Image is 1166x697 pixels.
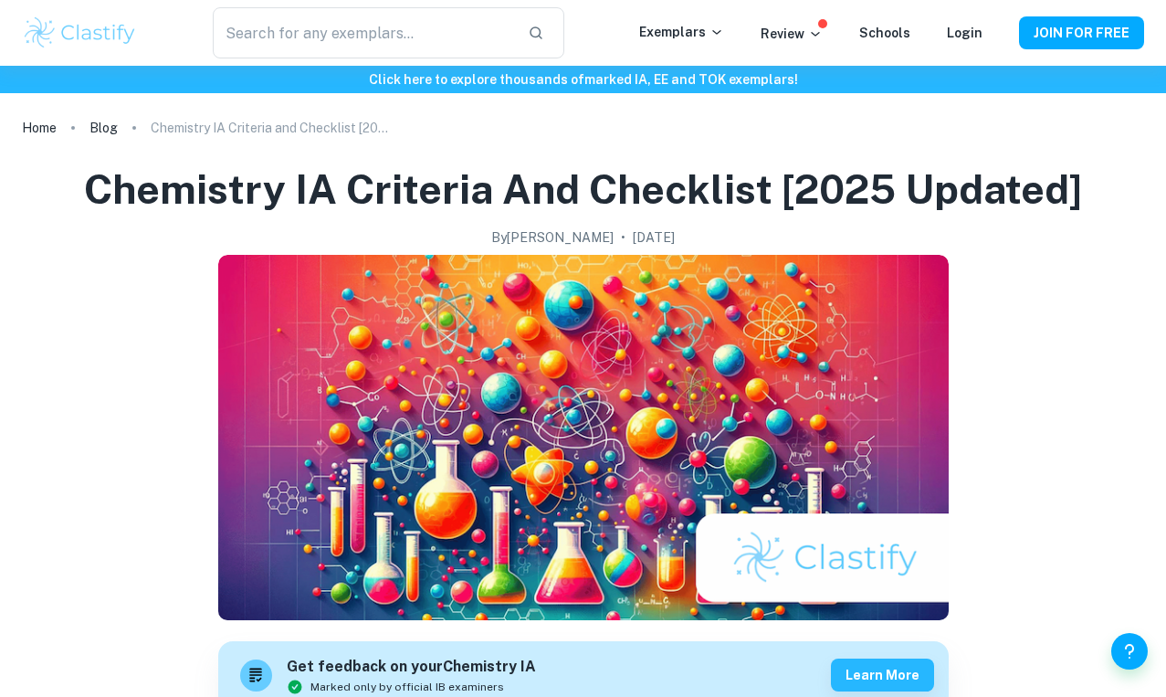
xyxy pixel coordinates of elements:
[22,15,138,51] img: Clastify logo
[89,115,118,141] a: Blog
[1111,633,1148,670] button: Help and Feedback
[287,656,536,679] h6: Get feedback on your Chemistry IA
[859,26,910,40] a: Schools
[621,227,625,248] p: •
[947,26,982,40] a: Login
[761,24,823,44] p: Review
[639,22,724,42] p: Exemplars
[4,69,1162,90] h6: Click here to explore thousands of marked IA, EE and TOK exemplars !
[831,659,934,692] button: Learn more
[491,227,614,248] h2: By [PERSON_NAME]
[1019,16,1144,49] button: JOIN FOR FREE
[84,163,1082,216] h1: Chemistry IA Criteria and Checklist [2025 updated]
[151,118,388,138] p: Chemistry IA Criteria and Checklist [2025 updated]
[310,679,504,695] span: Marked only by official IB examiners
[22,115,57,141] a: Home
[633,227,675,248] h2: [DATE]
[213,7,512,58] input: Search for any exemplars...
[218,255,949,620] img: Chemistry IA Criteria and Checklist [2025 updated] cover image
